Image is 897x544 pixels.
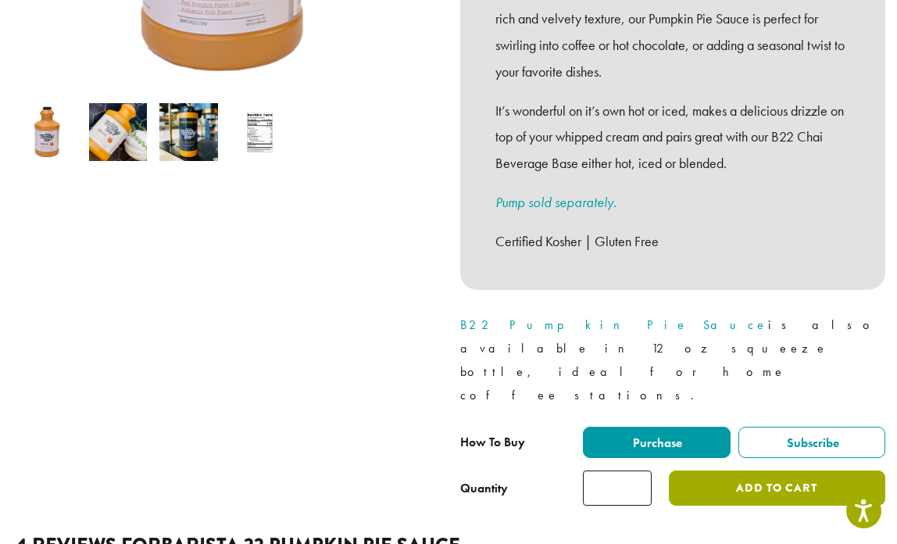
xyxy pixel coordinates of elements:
[784,435,839,451] span: Subscribe
[231,103,289,162] img: Barista 22 Pumpkin Pie Sauce - Image 4
[18,103,77,162] img: Barista 22 Pumpkin Pie Sauce
[495,193,616,211] a: Pump sold separately.
[460,479,508,498] div: Quantity
[583,471,652,506] input: Product quantity
[159,103,218,162] img: Barista 22 Pumpkin Pie Sauce - Image 3
[460,313,885,407] p: is also available in 12 oz squeeze bottle, ideal for home coffee stations.
[495,228,850,255] p: Certified Kosher | Gluten Free
[631,435,682,451] span: Purchase
[460,317,768,333] a: B22 Pumpkin Pie Sauce
[89,103,148,162] img: Barista 22 Pumpkin Pie Sauce - Image 2
[495,98,850,177] p: It’s wonderful on it’s own hot or iced, makes a delicious drizzle on top of your whipped cream an...
[460,434,525,450] span: How To Buy
[669,471,886,506] button: Add to cart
